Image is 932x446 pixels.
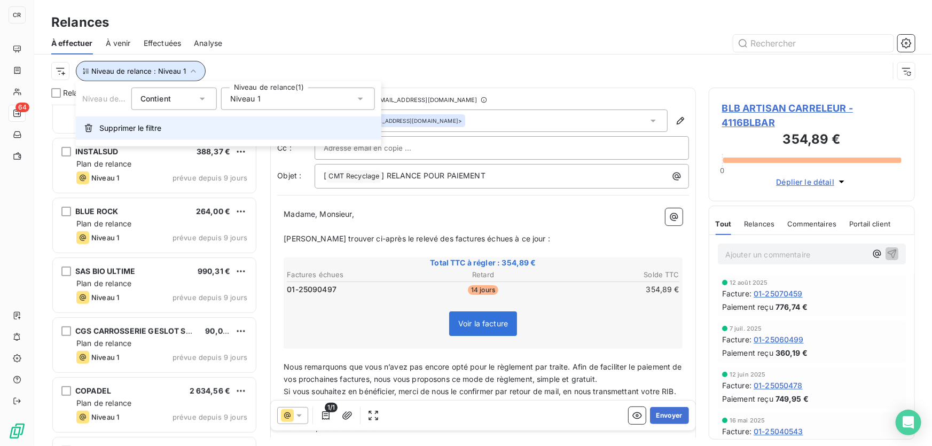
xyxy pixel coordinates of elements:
span: 90,00 € [205,326,234,335]
span: Paiement reçu [722,393,773,404]
span: Niveau 1 [91,293,119,302]
span: 776,74 € [776,301,808,312]
span: prévue depuis 9 jours [173,413,247,421]
span: INSTALSUD [75,147,118,156]
button: Niveau de relance : Niveau 1 [76,61,206,81]
span: À effectuer [51,38,93,49]
span: 1/1 [325,403,338,412]
span: prévue depuis 9 jours [173,293,247,302]
span: 749,95 € [776,393,809,404]
span: Niveau 1 [91,353,119,362]
span: Plan de relance [76,219,131,228]
span: prévue depuis 9 jours [173,353,247,362]
span: Si vous souhaitez en bénéficier, merci de nous le confirmer par retour de mail, en nous transmett... [284,387,676,396]
span: Voir la facture [458,319,508,328]
span: 14 jours [468,285,498,295]
span: 2 634,56 € [190,386,231,395]
th: Solde TTC [550,269,680,280]
span: 01-25060499 [754,334,804,345]
span: Madame, Monsieur, [284,209,354,218]
span: 01-25090497 [287,284,336,295]
span: - [EMAIL_ADDRESS][DOMAIN_NAME] [371,97,477,103]
button: Supprimer le filtre [76,116,381,140]
input: Rechercher [733,35,894,52]
span: CMT Recyclage [327,170,381,183]
span: Objet : [277,171,301,180]
span: Plan de relance [76,159,131,168]
span: BLUE ROCK [75,207,118,216]
span: Plan de relance [76,398,131,408]
span: 16 mai 2025 [730,417,765,424]
span: 12 août 2025 [730,279,768,286]
span: Niveau 1 [91,174,119,182]
span: 64 [15,103,29,112]
span: 990,31 € [198,267,230,276]
div: <[EMAIL_ADDRESS][DOMAIN_NAME]> [327,117,462,124]
span: Facture : [722,380,751,391]
th: Factures échues [286,269,417,280]
span: CGS CARROSSERIE GESLOT SERVICES [75,326,218,335]
div: Open Intercom Messenger [896,410,921,435]
span: 264,00 € [196,207,230,216]
span: Contient [140,94,171,103]
span: Commentaires [788,220,837,228]
span: [ [324,171,326,180]
th: Retard [418,269,548,280]
input: Adresse email en copie ... [324,140,438,156]
span: 360,19 € [776,347,808,358]
span: Relances [63,88,95,98]
span: Supprimer le filtre [99,123,161,134]
span: ] RELANCE POUR PAIEMENT [381,171,485,180]
span: Déplier le détail [777,176,835,187]
span: Effectuées [144,38,182,49]
span: Niveau 1 [91,413,119,421]
span: BLB ARTISAN CARRELEUR - 4116BLBAR [722,101,902,130]
span: Paiement reçu [722,301,773,312]
h3: 354,89 € [722,130,902,151]
span: Tout [716,220,732,228]
span: 01-25050478 [754,380,803,391]
img: Logo LeanPay [9,422,26,440]
span: Niveau de relance [82,94,147,103]
span: prévue depuis 9 jours [173,233,247,242]
button: Déplier le détail [773,176,851,188]
span: Facture : [722,334,751,345]
span: 7 juil. 2025 [730,325,762,332]
span: 12 juin 2025 [730,371,766,378]
span: À venir [106,38,131,49]
span: Relances [744,220,774,228]
span: Facture : [722,288,751,299]
span: Nous remarquons que vous n’avez pas encore opté pour le règlement par traite. Afin de faciliter l... [284,362,684,384]
span: SAS BIO ULTIME [75,267,135,276]
span: Plan de relance [76,339,131,348]
td: 354,89 € [550,284,680,295]
span: Analyse [194,38,222,49]
span: 01-25070459 [754,288,803,299]
span: COPADEL [75,386,111,395]
h3: Relances [51,13,109,32]
span: Niveau 1 [91,233,119,242]
span: Plan de relance [76,279,131,288]
span: prévue depuis 9 jours [173,174,247,182]
span: 0 [720,166,725,175]
span: Total TTC à régler : 354,89 € [285,257,681,268]
span: 01-25040543 [754,426,803,437]
span: [PERSON_NAME] trouver ci-après le relevé des factures échues à ce jour : [284,234,550,243]
span: Facture : [722,426,751,437]
button: Envoyer [650,407,689,424]
span: Portail client [849,220,890,228]
span: 388,37 € [197,147,230,156]
span: Niveau de relance : Niveau 1 [91,67,186,75]
label: Cc : [277,143,315,153]
div: CR [9,6,26,24]
span: Niveau 1 [230,93,261,104]
span: Paiement reçu [722,347,773,358]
